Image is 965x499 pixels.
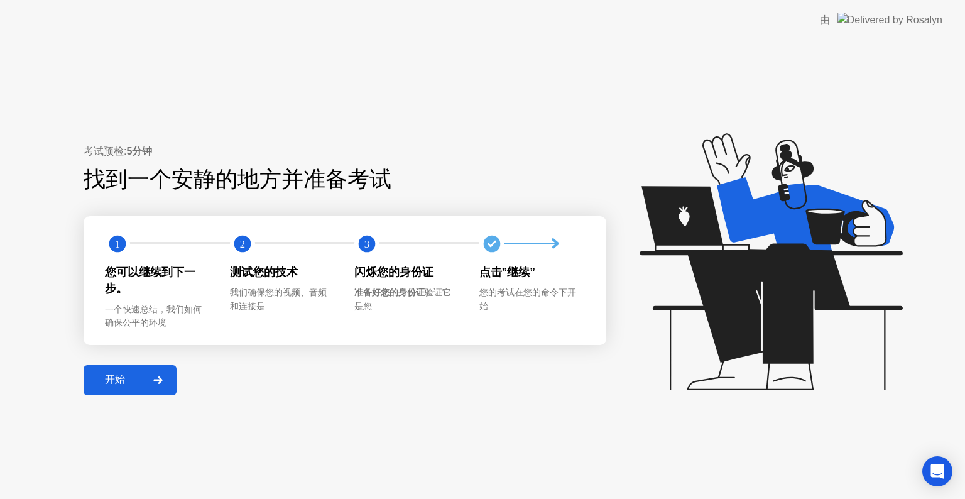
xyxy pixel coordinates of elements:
img: Delivered by Rosalyn [837,13,942,27]
div: 测试您的技术 [230,264,335,280]
div: 验证它是您 [354,286,459,313]
b: 5分钟 [126,146,152,156]
div: Open Intercom Messenger [922,456,952,486]
text: 1 [115,238,120,250]
div: 开始 [87,373,143,387]
div: 我们确保您的视频、音频和连接是 [230,286,335,313]
div: 考试预检: [84,144,606,159]
b: 准备好您的身份证 [354,287,425,297]
div: 您的考试在您的命令下开始 [479,286,584,313]
text: 3 [364,238,369,250]
div: 您可以继续到下一步。 [105,264,210,297]
div: 找到一个安静的地方并准备考试 [84,163,526,196]
div: 一个快速总结，我们如何确保公平的环境 [105,303,210,330]
div: 点击”继续” [479,264,584,280]
div: 由 [820,13,830,28]
div: 闪烁您的身份证 [354,264,459,280]
text: 2 [239,238,244,250]
button: 开始 [84,365,177,395]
